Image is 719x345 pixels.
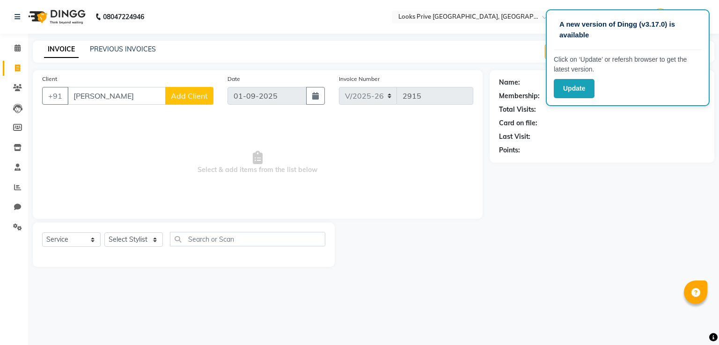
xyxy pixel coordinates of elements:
input: Search by Name/Mobile/Email/Code [67,87,166,105]
div: Membership: [499,91,540,101]
div: Points: [499,145,520,155]
iframe: chat widget [680,308,710,336]
span: Select & add items from the list below [42,116,473,209]
a: PREVIOUS INVOICES [90,45,156,53]
div: Card on file: [499,118,537,128]
button: Update [554,79,594,98]
button: +91 [42,87,68,105]
img: Manager [652,8,668,25]
p: Click on ‘Update’ or refersh browser to get the latest version. [554,55,702,74]
p: A new version of Dingg (v3.17.0) is available [559,19,696,40]
input: Search or Scan [170,232,325,246]
img: logo [24,4,88,30]
label: Invoice Number [339,75,380,83]
button: Create New [545,44,599,59]
span: Add Client [171,91,208,101]
div: Last Visit: [499,132,530,142]
div: Name: [499,78,520,87]
a: INVOICE [44,41,79,58]
button: Add Client [165,87,213,105]
label: Date [227,75,240,83]
div: Total Visits: [499,105,536,115]
label: Client [42,75,57,83]
b: 08047224946 [103,4,144,30]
